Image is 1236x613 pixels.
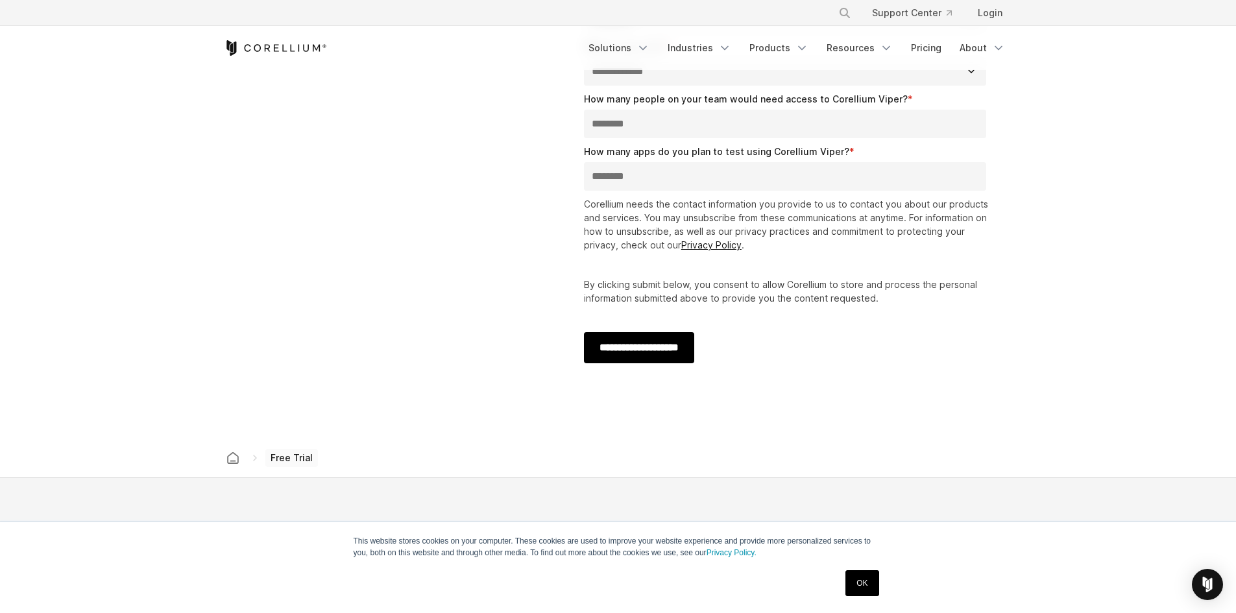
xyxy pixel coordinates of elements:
[681,239,742,250] a: Privacy Policy
[224,40,327,56] a: Corellium Home
[354,535,883,559] p: This website stores cookies on your computer. These cookies are used to improve your website expe...
[265,449,318,467] span: Free Trial
[584,197,992,252] p: Corellium needs the contact information you provide to us to contact you about our products and s...
[584,146,849,157] span: How many apps do you plan to test using Corellium Viper?
[584,93,908,104] span: How many people on your team would need access to Corellium Viper?
[707,548,757,557] a: Privacy Policy.
[660,36,739,60] a: Industries
[862,1,962,25] a: Support Center
[967,1,1013,25] a: Login
[581,36,657,60] a: Solutions
[833,1,856,25] button: Search
[581,36,1013,60] div: Navigation Menu
[952,36,1013,60] a: About
[221,449,245,467] a: Corellium home
[823,1,1013,25] div: Navigation Menu
[819,36,901,60] a: Resources
[584,278,992,305] p: By clicking submit below, you consent to allow Corellium to store and process the personal inform...
[1192,569,1223,600] div: Open Intercom Messenger
[845,570,879,596] a: OK
[903,36,949,60] a: Pricing
[742,36,816,60] a: Products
